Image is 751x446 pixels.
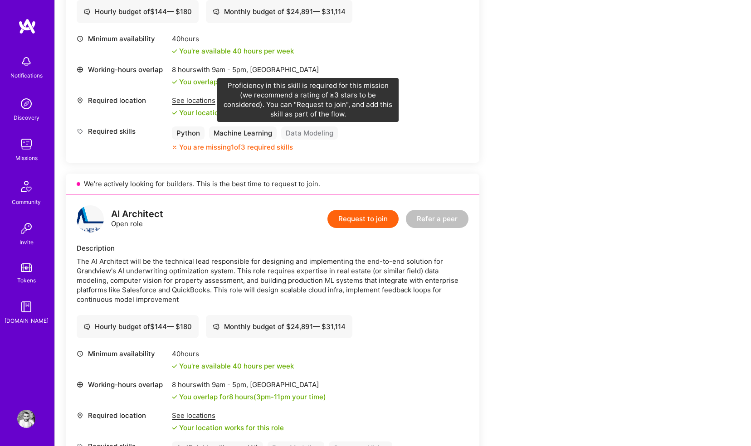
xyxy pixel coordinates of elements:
[15,153,38,163] div: Missions
[256,78,290,86] span: 3pm - 11pm
[12,197,41,207] div: Community
[77,243,468,253] div: Description
[77,126,167,136] div: Required skills
[172,96,284,105] div: See locations
[17,298,35,316] img: guide book
[179,77,326,87] div: You overlap for 8 hours ( your time)
[77,350,83,357] i: icon Clock
[172,108,284,117] div: Your location works for this role
[77,380,167,389] div: Working-hours overlap
[77,412,83,419] i: icon Location
[77,65,167,74] div: Working-hours overlap
[172,411,284,420] div: See locations
[77,411,167,420] div: Required location
[281,126,338,140] div: Data Modeling
[210,380,250,389] span: 9am - 5pm ,
[17,410,35,428] img: User Avatar
[111,209,163,228] div: Open role
[83,322,192,331] div: Hourly budget of $ 144 — $ 180
[77,97,83,104] i: icon Location
[14,113,39,122] div: Discovery
[17,95,35,113] img: discovery
[77,381,83,388] i: icon World
[83,323,90,330] i: icon Cash
[172,46,294,56] div: You're available 40 hours per week
[172,364,177,369] i: icon Check
[66,174,479,194] div: We’re actively looking for builders. This is the best time to request to join.
[256,393,290,401] span: 3pm - 11pm
[172,34,294,44] div: 40 hours
[77,257,468,304] div: The AI Architect will be the technical lead responsible for designing and implementing the end-to...
[172,380,326,389] div: 8 hours with [GEOGRAPHIC_DATA]
[172,361,294,371] div: You're available 40 hours per week
[77,96,167,105] div: Required location
[406,210,468,228] button: Refer a peer
[172,48,177,54] i: icon Check
[172,349,294,359] div: 40 hours
[15,410,38,428] a: User Avatar
[172,425,177,431] i: icon Check
[213,8,219,15] i: icon Cash
[77,34,167,44] div: Minimum availability
[209,126,277,140] div: Machine Learning
[172,145,177,150] i: icon CloseOrange
[15,175,37,197] img: Community
[10,71,43,80] div: Notifications
[83,7,192,16] div: Hourly budget of $ 144 — $ 180
[83,8,90,15] i: icon Cash
[179,392,326,402] div: You overlap for 8 hours ( your time)
[20,238,34,247] div: Invite
[17,53,35,71] img: bell
[17,276,36,285] div: Tokens
[213,7,346,16] div: Monthly budget of $ 24,891 — $ 31,114
[77,66,83,73] i: icon World
[327,210,399,228] button: Request to join
[213,322,346,331] div: Monthly budget of $ 24,891 — $ 31,114
[17,219,35,238] img: Invite
[77,35,83,42] i: icon Clock
[17,135,35,153] img: teamwork
[172,394,177,400] i: icon Check
[172,423,284,432] div: Your location works for this role
[5,316,49,325] div: [DOMAIN_NAME]
[77,349,167,359] div: Minimum availability
[213,323,219,330] i: icon Cash
[172,65,326,74] div: 8 hours with [GEOGRAPHIC_DATA]
[179,142,293,152] div: You are missing 1 of 3 required skills
[21,263,32,272] img: tokens
[210,65,250,74] span: 9am - 5pm ,
[111,209,163,219] div: AI Architect
[172,126,205,140] div: Python
[77,128,83,135] i: icon Tag
[18,18,36,34] img: logo
[172,110,177,116] i: icon Check
[172,79,177,85] i: icon Check
[77,205,104,233] img: logo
